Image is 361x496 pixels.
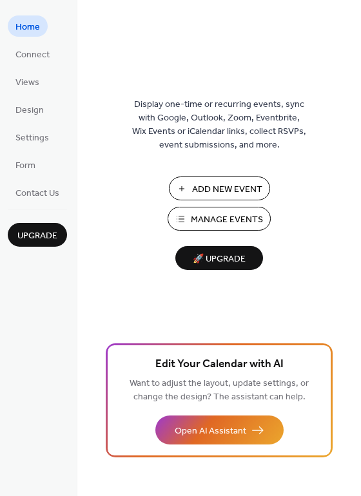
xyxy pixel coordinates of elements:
[169,176,270,200] button: Add New Event
[8,99,52,120] a: Design
[155,356,284,374] span: Edit Your Calendar with AI
[8,71,47,92] a: Views
[8,223,67,247] button: Upgrade
[8,182,67,203] a: Contact Us
[168,207,271,231] button: Manage Events
[130,375,309,406] span: Want to adjust the layout, update settings, or change the design? The assistant can help.
[15,76,39,90] span: Views
[15,21,40,34] span: Home
[15,104,44,117] span: Design
[15,131,49,145] span: Settings
[8,126,57,148] a: Settings
[15,159,35,173] span: Form
[183,251,255,268] span: 🚀 Upgrade
[175,246,263,270] button: 🚀 Upgrade
[8,15,48,37] a: Home
[17,229,57,243] span: Upgrade
[8,154,43,175] a: Form
[192,183,262,196] span: Add New Event
[155,415,284,444] button: Open AI Assistant
[191,213,263,227] span: Manage Events
[175,424,246,438] span: Open AI Assistant
[8,43,57,64] a: Connect
[132,98,306,152] span: Display one-time or recurring events, sync with Google, Outlook, Zoom, Eventbrite, Wix Events or ...
[15,187,59,200] span: Contact Us
[15,48,50,62] span: Connect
